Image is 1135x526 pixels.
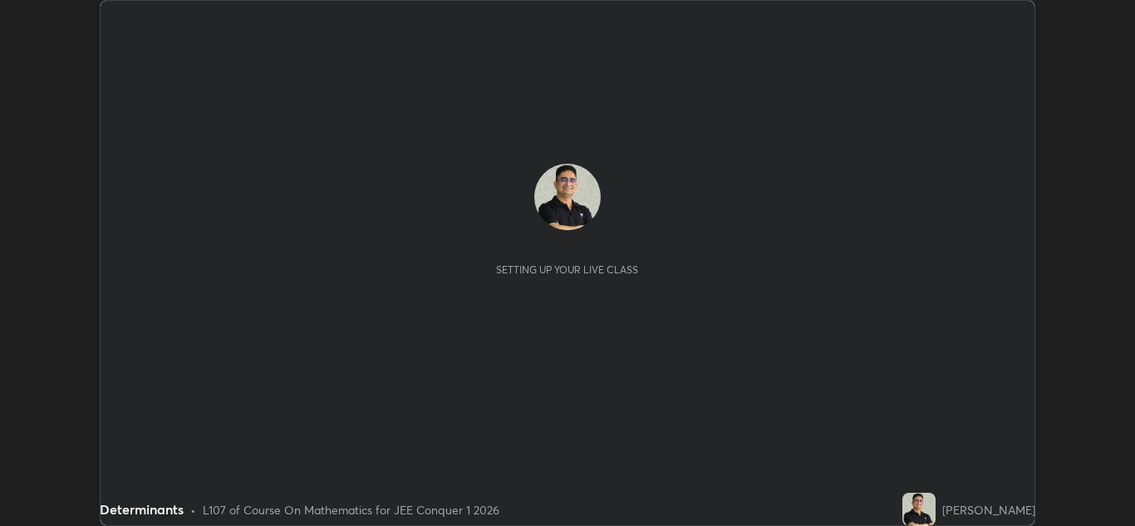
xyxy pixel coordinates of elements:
[534,164,601,230] img: 80a8f8f514494e9a843945b90b7e7503.jpg
[942,501,1035,519] div: [PERSON_NAME]
[100,499,184,519] div: Determinants
[496,263,638,276] div: Setting up your live class
[190,501,196,519] div: •
[203,501,499,519] div: L107 of Course On Mathematics for JEE Conquer 1 2026
[902,493,936,526] img: 80a8f8f514494e9a843945b90b7e7503.jpg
